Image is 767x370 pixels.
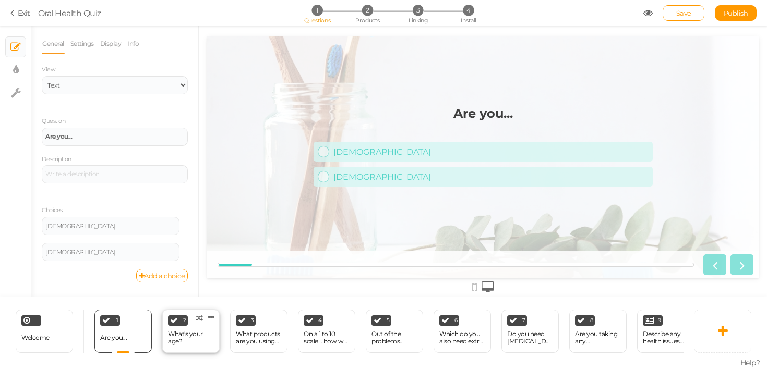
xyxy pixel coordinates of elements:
a: Exit [10,8,30,18]
div: Which do you also need extra help with? [439,330,485,345]
span: Save [676,9,691,17]
span: Publish [724,9,748,17]
a: Info [127,34,139,54]
div: 2 What's your age? [162,310,220,353]
span: Welcome [21,334,50,341]
span: Install [461,17,476,24]
span: 3 [413,5,424,16]
strong: Are you... [246,69,306,84]
div: Oral Health Quiz [38,7,101,19]
span: 7 [522,318,525,323]
span: 2 [362,5,373,16]
span: View [42,66,55,73]
div: 1 Are you... [94,310,152,353]
label: Description [42,156,71,163]
div: 5 Out of the problems below, which do you need most help with? [366,310,423,353]
a: Display [100,34,122,54]
div: 3 What products are you using now? [230,310,287,353]
span: Linking [409,17,427,24]
div: 6 Which do you also need extra help with? [434,310,491,353]
span: 3 [251,318,254,323]
label: Question [42,118,65,125]
div: Do you need [MEDICAL_DATA] FAST? [507,330,553,345]
div: What's your age? [168,330,214,345]
span: 5 [387,318,390,323]
span: Help? [740,358,760,367]
li: 4 Install [444,5,493,16]
div: Save [663,5,704,21]
li: 3 Linking [394,5,442,16]
div: [DEMOGRAPHIC_DATA] [126,110,441,120]
span: 6 [454,318,458,323]
a: General [42,34,65,54]
a: Add a choice [136,269,188,282]
div: Welcome [16,310,73,353]
li: 2 Products [343,5,392,16]
strong: Are you... [45,132,72,140]
span: 9 [658,318,661,323]
div: 9 Describe any health issues you have. [637,310,694,353]
div: 8 Are you taking any medications? [569,310,627,353]
div: On a 1 to 10 scale... how well does your current toothpaste w... [304,330,350,345]
span: 1 [311,5,322,16]
div: 4 On a 1 to 10 scale... how well does your current toothpaste w... [298,310,355,353]
span: 4 [463,5,474,16]
span: 1 [116,318,118,323]
label: Choices [42,207,63,214]
span: Questions [304,17,331,24]
div: [DEMOGRAPHIC_DATA] [45,249,176,255]
a: Settings [70,34,94,54]
div: 7 Do you need [MEDICAL_DATA] FAST? [501,310,559,353]
div: What products are you using now? [236,330,282,345]
span: 8 [590,318,593,323]
span: 4 [318,318,322,323]
div: Out of the problems below, which do you need most help with? [371,330,417,345]
span: 2 [183,318,186,323]
div: Are you taking any medications? [575,330,621,345]
div: [DEMOGRAPHIC_DATA] [126,135,441,145]
li: 1 Questions [293,5,341,16]
div: [DEMOGRAPHIC_DATA] [45,223,176,229]
span: Products [355,17,380,24]
div: Are you... [100,334,127,341]
div: Describe any health issues you have. [643,330,689,345]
